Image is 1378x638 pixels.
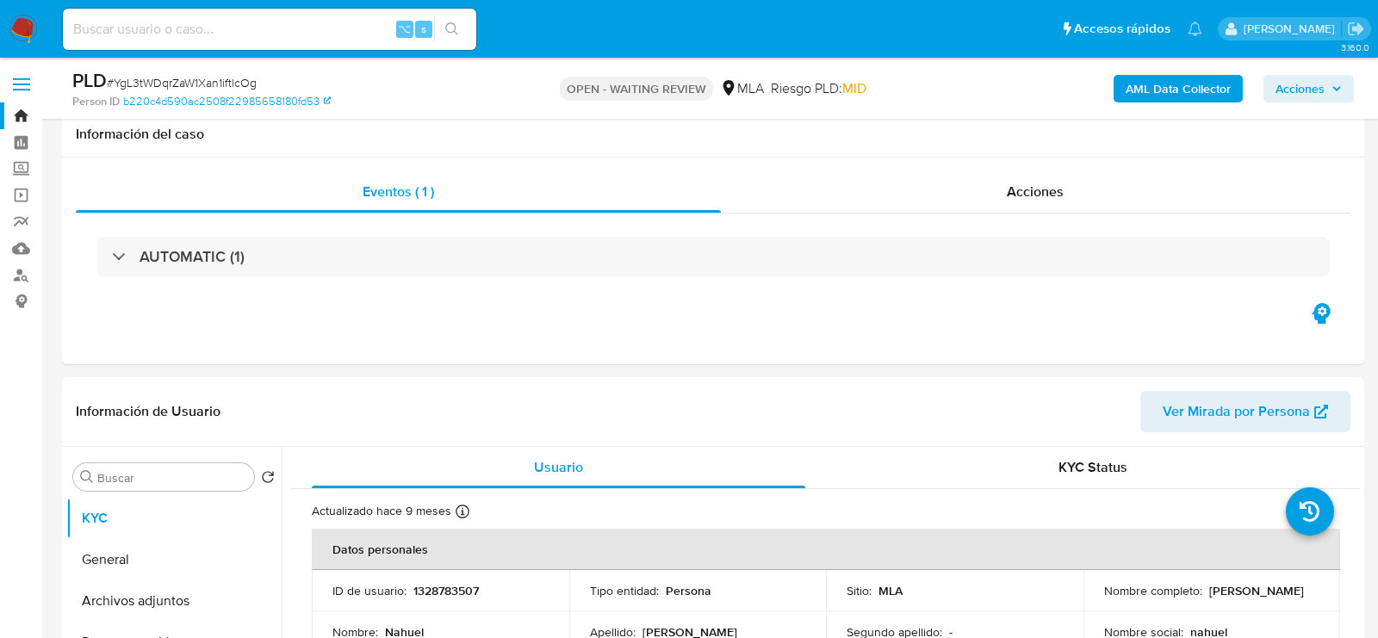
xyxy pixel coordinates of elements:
[590,583,659,598] p: Tipo entidad :
[312,529,1340,570] th: Datos personales
[1163,391,1310,432] span: Ver Mirada por Persona
[1074,20,1170,38] span: Accesos rápidos
[107,74,257,91] span: # YgL3tWDqrZaW1Xan1iftlcOg
[1188,22,1202,36] a: Notificaciones
[434,17,469,41] button: search-icon
[123,94,331,109] a: b220c4d590ac2508f22985658180fd53
[1209,583,1304,598] p: [PERSON_NAME]
[771,79,866,98] span: Riesgo PLD:
[76,403,220,420] h1: Información de Usuario
[720,79,764,98] div: MLA
[97,470,247,486] input: Buscar
[72,94,120,109] b: Person ID
[72,66,107,94] b: PLD
[1347,20,1365,38] a: Salir
[878,583,903,598] p: MLA
[1058,457,1127,477] span: KYC Status
[1126,75,1231,102] b: AML Data Collector
[534,457,583,477] span: Usuario
[261,470,275,489] button: Volver al orden por defecto
[312,503,451,519] p: Actualizado hace 9 meses
[1244,21,1341,37] p: lourdes.morinigo@mercadolibre.com
[1104,583,1202,598] p: Nombre completo :
[398,21,411,37] span: ⌥
[80,470,94,484] button: Buscar
[76,126,1350,143] h1: Información del caso
[842,78,866,98] span: MID
[421,21,426,37] span: s
[560,77,713,101] p: OPEN - WAITING REVIEW
[1007,182,1064,201] span: Acciones
[1263,75,1354,102] button: Acciones
[1114,75,1243,102] button: AML Data Collector
[1140,391,1350,432] button: Ver Mirada por Persona
[363,182,434,201] span: Eventos ( 1 )
[66,539,282,580] button: General
[413,583,479,598] p: 1328783507
[332,583,407,598] p: ID de usuario :
[63,18,476,40] input: Buscar usuario o caso...
[847,583,872,598] p: Sitio :
[140,247,245,266] h3: AUTOMATIC (1)
[96,237,1330,276] div: AUTOMATIC (1)
[1276,75,1325,102] span: Acciones
[666,583,711,598] p: Persona
[66,498,282,539] button: KYC
[66,580,282,622] button: Archivos adjuntos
